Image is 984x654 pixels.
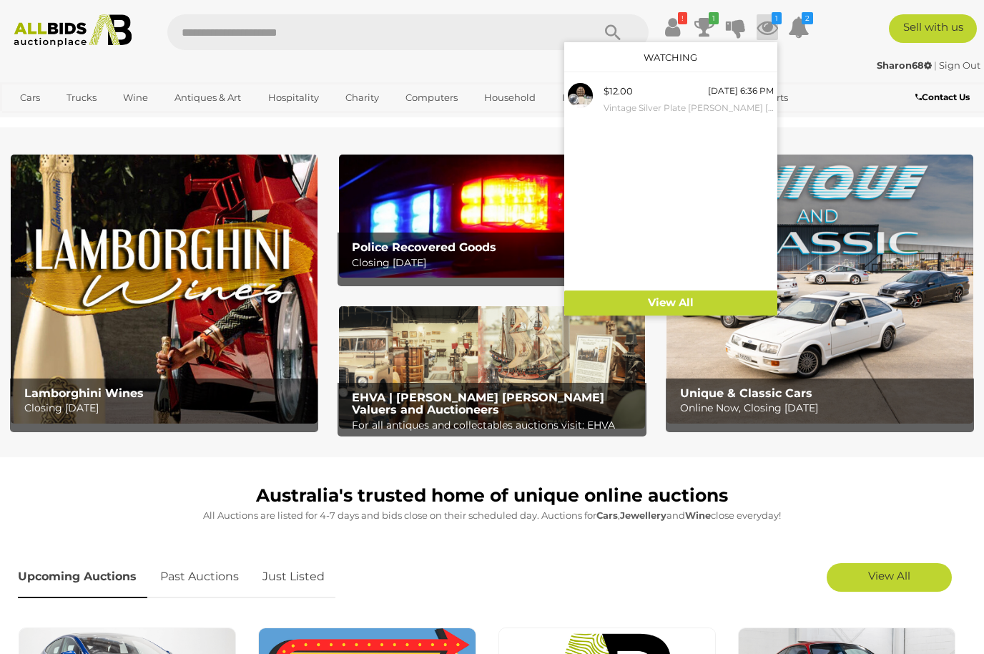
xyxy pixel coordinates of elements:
[114,86,157,109] a: Wine
[604,85,633,97] span: $12.00
[708,83,774,99] div: [DATE] 6:36 PM
[788,14,810,40] a: 2
[934,59,937,71] span: |
[336,86,388,109] a: Charity
[802,12,813,24] i: 2
[11,86,49,109] a: Cars
[915,92,970,102] b: Contact Us
[694,14,715,40] a: 1
[757,14,778,40] a: 1
[604,100,774,116] small: Vintage Silver Plate [PERSON_NAME] [PERSON_NAME] Style Bowl, Set12 Porcelain Flowers of Holland T...
[772,12,782,24] i: 1
[564,291,777,316] a: View All
[877,59,932,71] strong: Sharon68
[678,12,687,24] i: !
[165,86,250,109] a: Antiques & Art
[939,59,980,71] a: Sign Out
[577,14,649,50] button: Search
[662,14,684,40] a: !
[11,109,131,133] a: [GEOGRAPHIC_DATA]
[564,79,777,119] a: $12.00 [DATE] 6:36 PM Vintage Silver Plate [PERSON_NAME] [PERSON_NAME] Style Bowl, Set12 Porcelai...
[709,12,719,24] i: 1
[568,83,593,108] img: 55001-3a.jpg
[396,86,467,109] a: Computers
[475,86,545,109] a: Household
[553,86,616,109] a: Industrial
[877,59,934,71] a: Sharon68
[915,89,973,105] a: Contact Us
[7,14,139,47] img: Allbids.com.au
[259,86,328,109] a: Hospitality
[57,86,106,109] a: Trucks
[889,14,977,43] a: Sell with us
[644,52,697,63] a: Watching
